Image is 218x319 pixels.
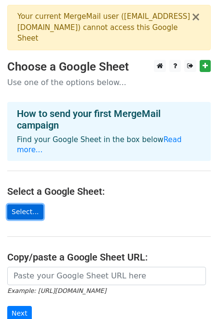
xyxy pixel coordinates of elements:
[170,273,218,319] iframe: Chat Widget
[7,251,211,263] h4: Copy/paste a Google Sheet URL:
[7,287,106,294] small: Example: [URL][DOMAIN_NAME]
[7,204,43,219] a: Select...
[17,11,191,44] div: Your current MergeMail user ( [EMAIL_ADDRESS][DOMAIN_NAME] ) cannot access this Google Sheet
[7,267,206,285] input: Paste your Google Sheet URL here
[7,77,211,87] p: Use one of the options below...
[17,135,201,155] p: Find your Google Sheet in the box below
[7,60,211,74] h3: Choose a Google Sheet
[191,11,201,23] button: ×
[7,186,211,197] h4: Select a Google Sheet:
[17,108,201,131] h4: How to send your first MergeMail campaign
[17,135,182,154] a: Read more...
